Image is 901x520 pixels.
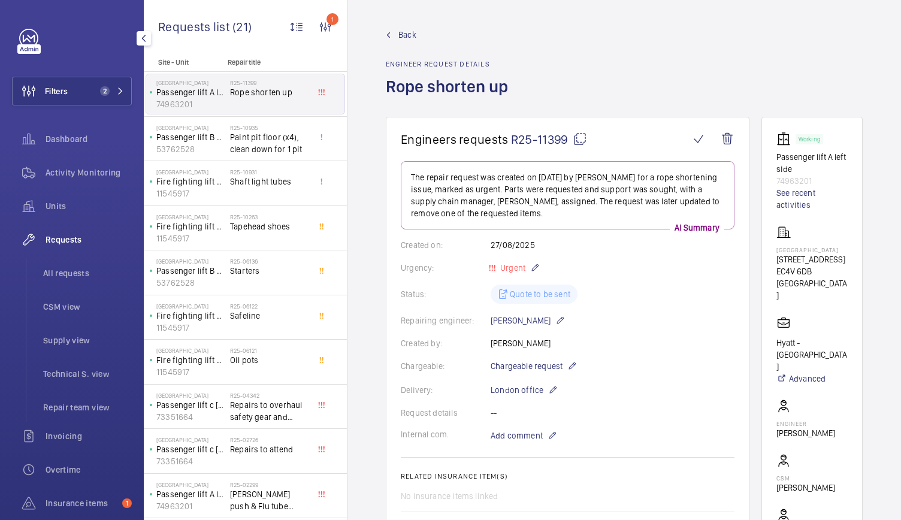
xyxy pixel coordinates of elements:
p: Repair title [228,58,307,66]
h2: R25-11399 [230,79,309,86]
span: Units [46,200,132,212]
p: [GEOGRAPHIC_DATA] [156,168,225,176]
p: [GEOGRAPHIC_DATA] [156,347,225,354]
p: Passenger lift B middle [PERSON_NAME]/selcom [156,265,225,277]
p: Passenger lift A left side [156,488,225,500]
a: Advanced [776,373,848,385]
h2: Engineer request details [386,60,515,68]
button: Filters2 [12,77,132,105]
p: EC4V 6DB [GEOGRAPHIC_DATA] [776,265,848,301]
p: [PERSON_NAME] [491,313,565,328]
p: Passenger lift A left side [156,86,225,98]
p: 74963201 [156,500,225,512]
span: Starters [230,265,309,277]
h2: R25-06121 [230,347,309,354]
span: Safeline [230,310,309,322]
p: Passenger lift A left side [776,151,848,175]
p: Fire fighting lift mp500 [156,310,225,322]
span: Filters [45,85,68,97]
p: 74963201 [776,175,848,187]
p: Hyatt - [GEOGRAPHIC_DATA] [776,337,848,373]
p: Passenger lift c [PERSON_NAME]/selcom [156,399,225,411]
span: Rope shorten up [230,86,309,98]
span: Requests list [158,19,232,34]
p: Fire fighting lift mp500 [156,354,225,366]
h2: R25-04342 [230,392,309,399]
p: 11545917 [156,188,225,199]
p: 53762528 [156,143,225,155]
p: [GEOGRAPHIC_DATA] [156,392,225,399]
p: [GEOGRAPHIC_DATA] [156,481,225,488]
p: [STREET_ADDRESS] [776,253,848,265]
p: The repair request was created on [DATE] by [PERSON_NAME] for a rope shortening issue, marked as ... [411,171,724,219]
p: Fire fighting lift mp500 [156,176,225,188]
p: [GEOGRAPHIC_DATA] [156,124,225,131]
h2: R25-10935 [230,124,309,131]
h2: R25-06136 [230,258,309,265]
span: Dashboard [46,133,132,145]
span: Insurance items [46,497,117,509]
span: Requests [46,234,132,246]
span: Repairs to overhaul safety gear and [PERSON_NAME] guides [230,399,309,423]
span: 1 [122,498,132,508]
span: Invoicing [46,430,132,442]
p: 11545917 [156,322,225,334]
span: Activity Monitoring [46,167,132,179]
h2: R25-02299 [230,481,309,488]
span: Urgent [498,263,525,273]
span: Oil pots [230,354,309,366]
p: Engineer [776,420,835,427]
p: Site - Unit [144,58,223,66]
h2: R25-10263 [230,213,309,220]
span: Tapehead shoes [230,220,309,232]
p: 11545917 [156,366,225,378]
span: Engineers requests [401,132,509,147]
h2: R25-10931 [230,168,309,176]
p: 11545917 [156,232,225,244]
p: [GEOGRAPHIC_DATA] [156,79,225,86]
span: Supply view [43,334,132,346]
span: Repair team view [43,401,132,413]
a: See recent activities [776,187,848,211]
h2: R25-06122 [230,303,309,310]
span: 2 [100,86,110,96]
img: elevator.svg [776,132,796,146]
span: Overtime [46,464,132,476]
p: Passenger lift B middle [PERSON_NAME]/selcom [156,131,225,143]
span: CSM view [43,301,132,313]
h1: Rope shorten up [386,75,515,117]
span: Technical S. view [43,368,132,380]
span: Chargeable request [491,360,563,372]
p: [PERSON_NAME] [776,482,835,494]
p: CSM [776,474,835,482]
h2: Related insurance item(s) [401,472,734,480]
p: Passenger lift c [PERSON_NAME]/selcom [156,443,225,455]
p: [GEOGRAPHIC_DATA] [156,303,225,310]
span: Repairs to attend [230,443,309,455]
p: 73351664 [156,455,225,467]
span: Back [398,29,416,41]
p: [PERSON_NAME] [776,427,835,439]
span: R25-11399 [511,132,587,147]
p: [GEOGRAPHIC_DATA] [156,213,225,220]
span: All requests [43,267,132,279]
p: Fire fighting lift mp500 [156,220,225,232]
p: [GEOGRAPHIC_DATA] [156,258,225,265]
p: [GEOGRAPHIC_DATA] [156,436,225,443]
p: London office [491,383,558,397]
p: Working [799,137,820,141]
p: 53762528 [156,277,225,289]
span: Add comment [491,430,543,442]
h2: R25-02726 [230,436,309,443]
p: [GEOGRAPHIC_DATA] [776,246,848,253]
span: Paint pit floor (x4), clean down for 1 pit [230,131,309,155]
p: AI Summary [670,222,724,234]
span: [PERSON_NAME] push & Flu tube starters [230,488,309,512]
p: 73351664 [156,411,225,423]
span: Shaft light tubes [230,176,309,188]
p: 74963201 [156,98,225,110]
